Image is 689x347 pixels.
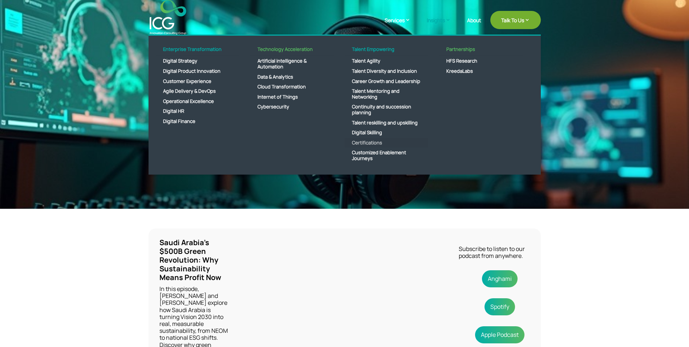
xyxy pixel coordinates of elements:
a: HFS Research [439,56,523,66]
a: Enterprise Transformation [156,47,239,56]
a: Certifications [345,138,428,148]
a: Talent Empowering [345,47,428,56]
a: Talent Mentoring and Networking [345,86,428,102]
a: Technology Acceleration [250,47,334,56]
a: Data & Analytics [250,72,334,82]
a: Services [385,16,418,35]
a: Digital HR [156,106,239,116]
a: Partnerships [439,47,523,56]
a: Digital Skilling [345,128,428,138]
a: Customer Experience [156,76,239,87]
a: Digital Product Innovation [156,66,239,76]
a: Operational Excellence [156,96,239,107]
a: Anghami [482,270,518,287]
a: Internet of Things [250,92,334,102]
a: Continuity and succession planning [345,102,428,117]
span: Saudi Arabia’s $500B Green Revolution: Why Sustainability Means Profit Now [159,238,221,282]
a: Customized Enablement Journeys [345,148,428,163]
a: Career Growth and Leadership [345,76,428,87]
a: Cybersecurity [250,102,334,112]
a: Talent reskilling and upskilling [345,118,428,128]
a: Agile Delivery & DevOps [156,86,239,96]
a: Apple Podcast [475,326,524,343]
a: KreedaLabs [439,66,523,76]
iframe: Future Proof - Episode 1: Saudi Arabia’s $500B Green Revolution: Why Sustainability Means Profit Now [252,238,437,343]
a: Digital Strategy [156,56,239,66]
a: Talk To Us [490,11,541,29]
a: Digital Finance [156,116,239,127]
iframe: Chat Widget [568,268,689,347]
a: Cloud Transformation [250,82,334,92]
a: Talent Diversity and Inclusion [345,66,428,76]
p: Subscribe to listen to our podcast from anywhere. [459,246,537,259]
a: Spotify [485,298,515,315]
a: About [467,17,481,35]
a: Talent Agility [345,56,428,66]
a: Artificial intelligence & Automation [250,56,334,72]
a: Insights [427,16,458,35]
